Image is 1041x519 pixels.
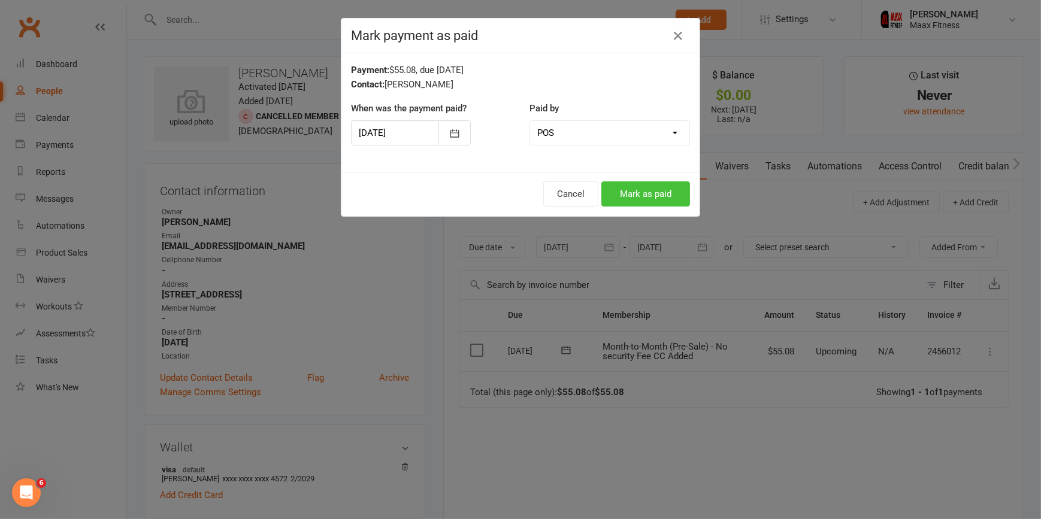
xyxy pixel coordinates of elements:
strong: Contact: [351,79,385,90]
label: Paid by [529,101,559,116]
span: 6 [37,478,46,488]
label: When was the payment paid? [351,101,467,116]
button: Mark as paid [601,181,690,207]
iframe: Intercom live chat [12,478,41,507]
div: [PERSON_NAME] [351,77,690,92]
div: $55.08, due [DATE] [351,63,690,77]
strong: Payment: [351,65,389,75]
h4: Mark payment as paid [351,28,690,43]
button: Close [668,26,688,45]
button: Cancel [543,181,598,207]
